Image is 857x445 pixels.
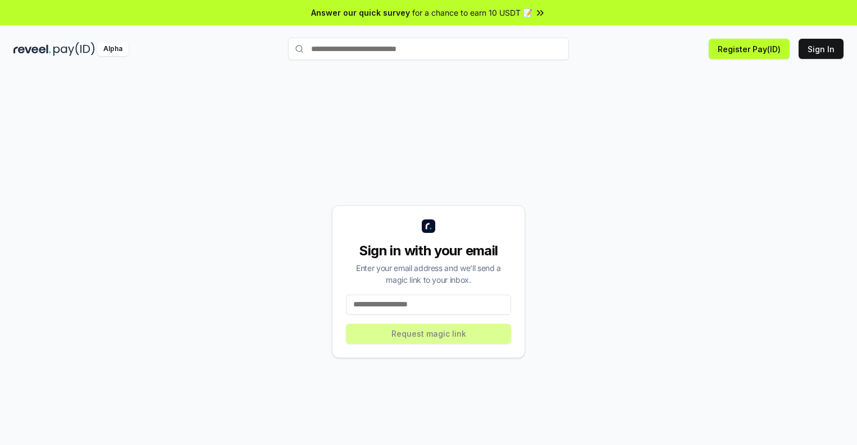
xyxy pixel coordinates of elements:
img: reveel_dark [13,42,51,56]
div: Sign in with your email [346,242,511,260]
span: Answer our quick survey [311,7,410,19]
img: logo_small [422,219,435,233]
div: Alpha [97,42,129,56]
span: for a chance to earn 10 USDT 📝 [412,7,532,19]
div: Enter your email address and we’ll send a magic link to your inbox. [346,262,511,286]
button: Sign In [799,39,844,59]
button: Register Pay(ID) [709,39,790,59]
img: pay_id [53,42,95,56]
